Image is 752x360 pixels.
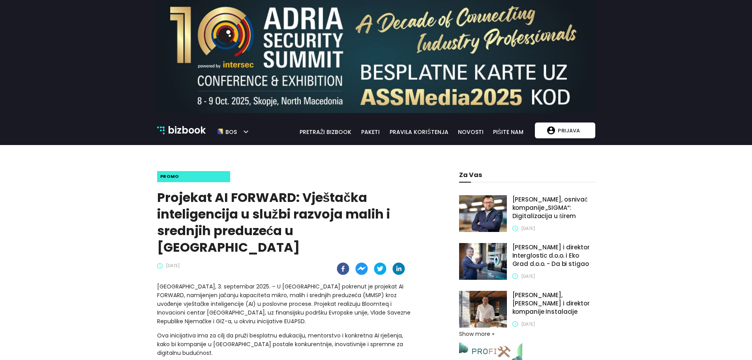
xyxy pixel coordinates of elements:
span: promo [160,173,179,180]
button: facebook [337,262,349,275]
img: Ragib Spahić, osnivač kompanije „SIGMA“: Digitalizacija u širem smislu je potrebnija nego ikada [459,195,506,232]
h1: za vas [459,171,595,179]
img: Nedžad Turnadžić - vlasnik i direktor Interglostic d.o.o. i Eko Grad d.o.o. - Da bi stigao do cil... [459,243,506,280]
p: Prijava [555,123,583,138]
a: [PERSON_NAME], [PERSON_NAME] i direktor kompanije Instalacije Renić: Građevina na našim prostorim... [512,291,595,319]
img: bizbook [157,126,165,134]
a: pretraži bizbook [294,128,357,136]
a: paketi [356,128,384,136]
a: novosti [454,128,488,136]
img: bos [218,125,223,138]
span: clock-circle [157,263,163,269]
span: Show more [459,330,490,338]
button: linkedin [392,262,405,275]
button: Show more» [459,330,499,338]
a: pišite nam [488,128,528,136]
button: facebookmessenger [355,262,368,275]
img: account logo [547,126,555,134]
h1: Projekat AI FORWARD: Vještačka inteligencija u službi razvoja malih i srednjih preduzeća u [GEOGR... [157,189,411,256]
h1: [PERSON_NAME] i direktor Interglostic d.o.o. i Eko Grad d.o.o. - Da bi stigao do cilja, moraš doć... [512,243,595,268]
h1: [PERSON_NAME], osnivač kompanije „SIGMA“: Digitalizacija u širem smislu je potrebnija nego ikada [512,195,595,221]
a: [PERSON_NAME] i direktor Interglostic d.o.o. i Eko Grad d.o.o. - Da bi stigao do cilja, moraš doć... [512,243,595,271]
span: clock-circle [512,273,518,279]
a: pravila korištenja [384,128,453,136]
span: [DATE] [521,273,535,280]
p: Ova inicijativa ima za cilj da pruži besplatnu edukaciju, mentorstvo i konkretna AI rješenja, kak... [157,331,411,357]
a: bizbook [157,123,206,138]
h5: bos [223,125,237,136]
span: clock-circle [512,226,518,231]
button: Prijava [535,123,595,138]
span: clock-circle [512,321,518,327]
button: twitter [374,262,386,275]
p: [GEOGRAPHIC_DATA], 3. septembar 2025. – U [GEOGRAPHIC_DATA] pokrenut je projekat AI FORWARD, nami... [157,282,411,326]
p: bizbook [168,123,206,138]
span: [DATE] [521,225,535,232]
span: [DATE] [521,321,535,328]
span: [DATE] [166,262,180,269]
img: Ivan Renić, vlasnik i direktor kompanije Instalacije Renić: Građevina na našim prostorima ima vel... [459,291,506,328]
span: » [489,333,498,335]
h1: [PERSON_NAME], [PERSON_NAME] i direktor kompanije Instalacije Renić: Građevina na našim prostorim... [512,291,595,316]
a: [PERSON_NAME], osnivač kompanije „SIGMA“: Digitalizacija u širem smislu je potrebnija nego ikada [512,195,595,224]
